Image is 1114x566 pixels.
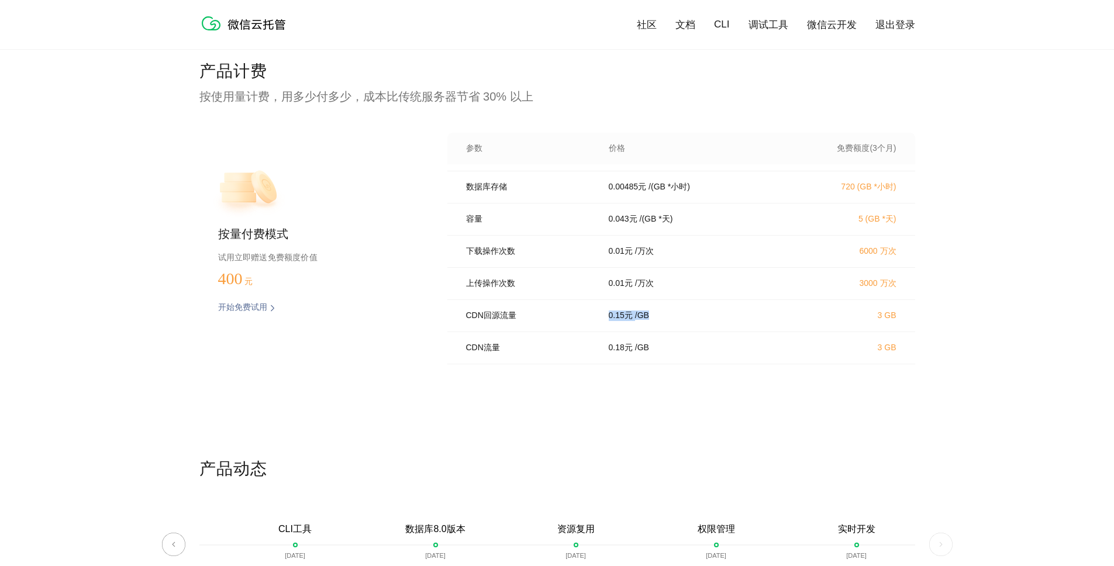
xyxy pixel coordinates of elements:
[278,523,312,536] p: CLI工具
[649,182,690,192] p: / (GB *小时)
[706,552,726,559] p: [DATE]
[609,343,633,353] p: 0.18 元
[557,523,595,536] p: 资源复用
[794,343,896,352] p: 3 GB
[794,310,896,320] p: 3 GB
[714,19,729,30] a: CLI
[466,278,592,289] p: 上传操作次数
[609,214,637,225] p: 0.043 元
[244,277,253,286] span: 元
[609,278,633,289] p: 0.01 元
[675,18,695,32] a: 文档
[794,182,896,192] p: 720 (GB *小时)
[218,226,410,243] p: 按量付费模式
[466,310,592,321] p: CDN回源流量
[285,552,305,559] p: [DATE]
[609,182,647,192] p: 0.00485 元
[466,143,592,154] p: 参数
[635,246,654,257] p: / 万次
[794,143,896,154] p: 免费额度(3个月)
[635,310,649,321] p: / GB
[199,12,293,35] img: 微信云托管
[425,552,446,559] p: [DATE]
[218,302,267,314] p: 开始免费试用
[609,310,633,321] p: 0.15 元
[807,18,857,32] a: 微信云开发
[698,523,735,536] p: 权限管理
[794,278,896,289] p: 3000 万次
[838,523,875,536] p: 实时开发
[199,458,915,481] p: 产品动态
[405,523,465,536] p: 数据库8.0版本
[218,250,410,265] p: 试用立即赠送免费额度价值
[199,27,293,37] a: 微信云托管
[466,343,592,353] p: CDN流量
[749,18,788,32] a: 调试工具
[466,246,592,257] p: 下载操作次数
[466,182,592,192] p: 数据库存储
[466,214,592,225] p: 容量
[875,18,915,32] a: 退出登录
[635,343,649,353] p: / GB
[794,214,896,225] p: 5 (GB *天)
[218,270,277,288] p: 400
[199,88,915,105] p: 按使用量计费，用多少付多少，成本比传统服务器节省 30% 以上
[609,143,625,154] p: 价格
[635,278,654,289] p: / 万次
[609,246,633,257] p: 0.01 元
[794,246,896,257] p: 6000 万次
[846,552,867,559] p: [DATE]
[565,552,586,559] p: [DATE]
[640,214,673,225] p: / (GB *天)
[637,18,657,32] a: 社区
[199,60,915,84] p: 产品计费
